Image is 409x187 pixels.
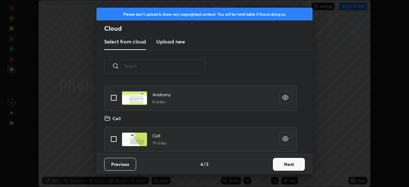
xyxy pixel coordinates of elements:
input: Search [125,52,205,80]
h3: Select from cloud [104,38,146,45]
h4: 4 [200,161,203,168]
div: Please don't upload & share any copyrighted content. You will be held liable if found doing so. [96,8,313,20]
h4: 5 [206,161,209,168]
button: Previous [104,158,136,171]
h3: Upload new [156,38,185,45]
h4: / [204,161,205,168]
div: grid [96,81,305,154]
button: Next [273,158,305,171]
h2: Cloud [104,24,313,33]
